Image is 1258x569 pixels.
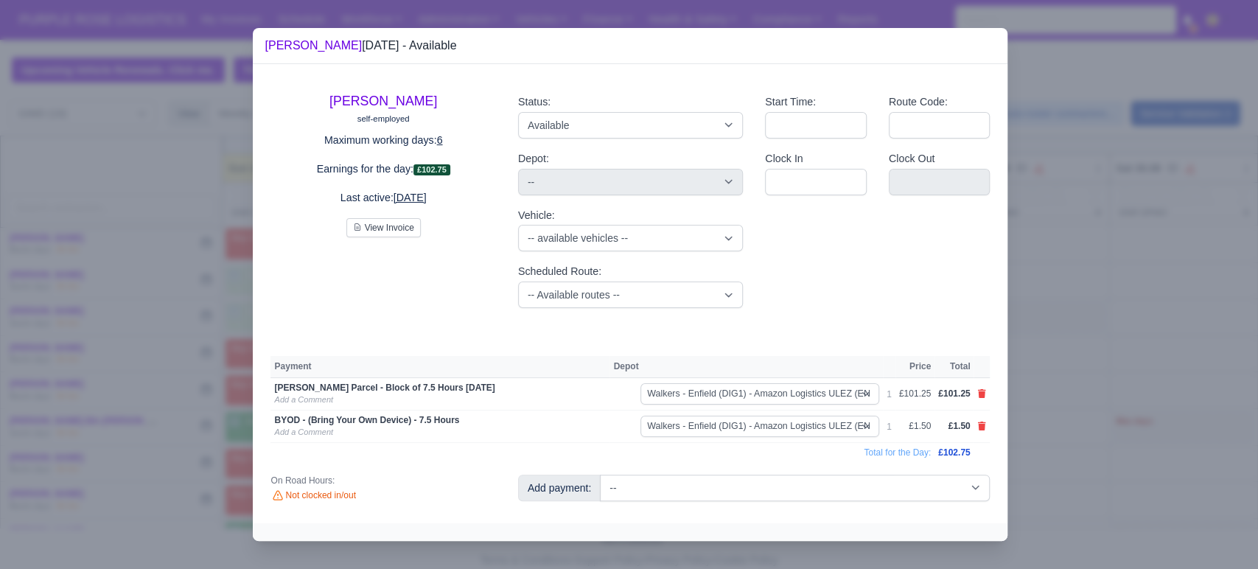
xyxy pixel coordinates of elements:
[887,421,892,433] div: 1
[938,388,970,399] span: £101.25
[864,447,931,458] span: Total for the Day:
[518,94,551,111] label: Status:
[346,218,421,237] button: View Invoice
[889,94,948,111] label: Route Code:
[938,447,970,458] span: £102.75
[274,395,332,404] a: Add a Comment
[265,39,362,52] a: [PERSON_NAME]
[394,192,427,203] u: [DATE]
[948,421,970,431] span: £1.50
[518,475,601,501] div: Add payment:
[270,132,495,149] p: Maximum working days:
[270,475,495,486] div: On Road Hours:
[895,411,934,443] td: £1.50
[518,207,555,224] label: Vehicle:
[329,94,437,108] a: [PERSON_NAME]
[887,388,892,400] div: 1
[895,356,934,378] th: Price
[413,164,450,175] span: £102.75
[265,37,456,55] div: [DATE] - Available
[270,189,495,206] p: Last active:
[609,356,883,378] th: Depot
[895,378,934,411] td: £101.25
[357,114,410,123] small: self-employed
[1184,498,1258,569] iframe: Chat Widget
[765,94,816,111] label: Start Time:
[889,150,935,167] label: Clock Out
[270,356,609,378] th: Payment
[274,427,332,436] a: Add a Comment
[765,150,803,167] label: Clock In
[274,414,606,426] div: BYOD - (Bring Your Own Device) - 7.5 Hours
[270,489,495,503] div: Not clocked in/out
[518,263,601,280] label: Scheduled Route:
[270,161,495,178] p: Earnings for the day:
[518,150,549,167] label: Depot:
[437,134,443,146] u: 6
[934,356,974,378] th: Total
[274,382,606,394] div: [PERSON_NAME] Parcel - Block of 7.5 Hours [DATE]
